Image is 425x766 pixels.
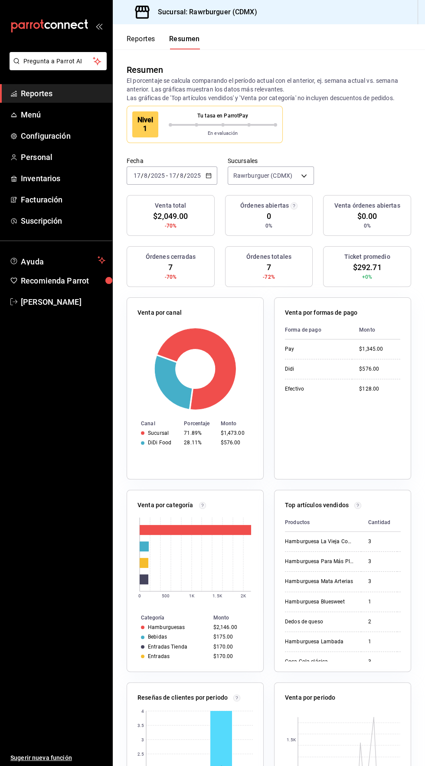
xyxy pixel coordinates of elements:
span: $292.71 [353,261,382,273]
span: Rawrburguer (CDMX) [233,171,292,180]
button: Resumen [169,35,200,49]
th: Monto [217,419,264,428]
div: Pay [285,346,345,353]
div: Resumen [127,63,163,76]
div: $170.00 [213,653,249,659]
span: / [177,172,179,179]
text: 3.5 [137,723,144,728]
p: Venta por formas de pago [285,308,357,317]
div: 71.89% [184,430,213,436]
span: -70% [165,273,177,281]
div: $170.00 [213,644,249,650]
p: Tu tasa en ParrotPay [169,112,278,120]
div: 1 [368,638,390,645]
div: 1 [368,598,390,606]
text: 2K [241,593,246,598]
div: Entradas Tienda [148,644,187,650]
div: Hamburguesa Para Más Placer [285,558,354,565]
p: Venta por categoría [137,501,193,510]
text: 1.5K [212,593,222,598]
div: Hamburguesa La Vieja Confiable [285,538,354,545]
div: 2 [368,618,390,626]
span: 0% [364,222,371,230]
text: 0 [138,593,141,598]
button: Pregunta a Parrot AI [10,52,107,70]
span: Recomienda Parrot [21,275,105,287]
th: Monto [352,321,400,339]
th: Monto [397,513,424,532]
span: 7 [267,261,271,273]
input: -- [133,172,141,179]
div: Coca-Cola clásica [285,658,354,665]
div: 3 [368,558,390,565]
span: -70% [165,222,177,230]
span: Facturación [21,194,105,205]
th: Productos [285,513,361,532]
div: 3 [368,578,390,585]
th: Monto [210,613,263,623]
div: 3 [368,658,390,665]
h3: Órdenes totales [246,252,291,261]
div: Bebidas [148,634,167,640]
h3: Sucursal: Rawrburguer (CDMX) [151,7,257,17]
text: 2.5 [137,752,144,756]
span: Sugerir nueva función [10,753,105,763]
span: +0% [362,273,372,281]
span: Reportes [21,88,105,99]
span: - [166,172,168,179]
div: navigation tabs [127,35,200,49]
div: Hamburguesa Mata Arterias [285,578,354,585]
div: Sucursal [148,430,169,436]
div: $1,473.00 [221,430,250,436]
p: Top artículos vendidos [285,501,349,510]
div: 3 [368,538,390,545]
div: Efectivo [285,385,345,393]
div: 28.11% [184,440,213,446]
div: $1,345.00 [359,346,400,353]
h3: Órdenes cerradas [146,252,196,261]
th: Porcentaje [180,419,217,428]
span: / [141,172,144,179]
th: Cantidad [361,513,397,532]
span: Pregunta a Parrot AI [23,57,93,66]
span: Personal [21,151,105,163]
div: Hamburguesa Bluesweet [285,598,354,606]
div: DiDi Food [148,440,171,446]
input: -- [180,172,184,179]
p: El porcentaje se calcula comparando el período actual con el anterior, ej. semana actual vs. sema... [127,76,411,102]
text: 3 [141,737,144,742]
div: $2,146.00 [213,624,249,630]
div: Didi [285,365,345,373]
button: open_drawer_menu [95,23,102,29]
span: $2,049.00 [153,210,188,222]
span: $0.00 [357,210,377,222]
p: En evaluación [169,130,278,137]
span: Ayuda [21,255,94,265]
span: 7 [168,261,173,273]
span: / [148,172,150,179]
p: Venta por periodo [285,693,335,702]
h3: Ticket promedio [344,252,390,261]
h3: Órdenes abiertas [240,201,289,210]
div: $576.00 [359,365,400,373]
th: Forma de pago [285,321,352,339]
div: Nivel 1 [132,111,158,137]
label: Sucursales [228,158,314,164]
th: Categoría [127,613,210,623]
button: Reportes [127,35,155,49]
h3: Venta órdenes abiertas [334,201,400,210]
div: Hamburguesa Lambada [285,638,354,645]
span: / [184,172,186,179]
text: 500 [162,593,170,598]
div: Dedos de queso [285,618,354,626]
a: Pregunta a Parrot AI [6,63,107,72]
span: Configuración [21,130,105,142]
text: 1.5K [286,737,296,742]
div: Hamburguesas [148,624,185,630]
input: -- [169,172,177,179]
label: Fecha [127,158,217,164]
input: -- [144,172,148,179]
div: $175.00 [213,634,249,640]
span: Suscripción [21,215,105,227]
div: $576.00 [221,440,250,446]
